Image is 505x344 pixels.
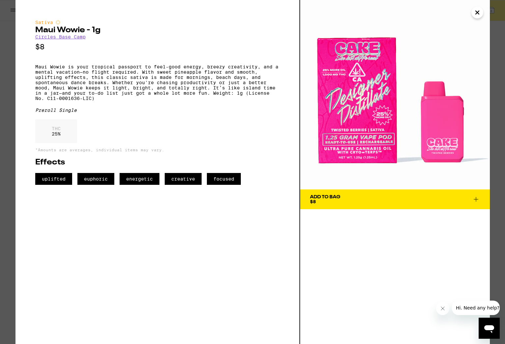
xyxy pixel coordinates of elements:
span: euphoric [77,173,114,185]
button: Add To Bag$8 [300,189,490,209]
p: *Amounts are averages, individual items may vary. [35,148,280,152]
iframe: Button to launch messaging window [479,318,500,339]
p: THC [52,126,61,131]
div: Preroll Single [35,108,280,113]
a: Circles Base Camp [35,34,86,39]
div: 25 % [35,119,77,143]
div: Add To Bag [310,195,340,199]
h2: Effects [35,159,280,166]
iframe: Message from company [452,301,500,315]
div: Sativa [35,20,280,25]
span: energetic [120,173,159,185]
p: $8 [35,43,280,51]
span: focused [207,173,241,185]
iframe: Close message [436,302,449,315]
span: uplifted [35,173,72,185]
span: creative [165,173,202,185]
h2: Maui Wowie - 1g [35,26,280,34]
button: Close [471,7,483,18]
img: sativaColor.svg [55,20,61,25]
span: $8 [310,199,316,204]
p: Maui Wowie is your tropical passport to feel-good energy, breezy creativity, and a mental vacatio... [35,64,280,101]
